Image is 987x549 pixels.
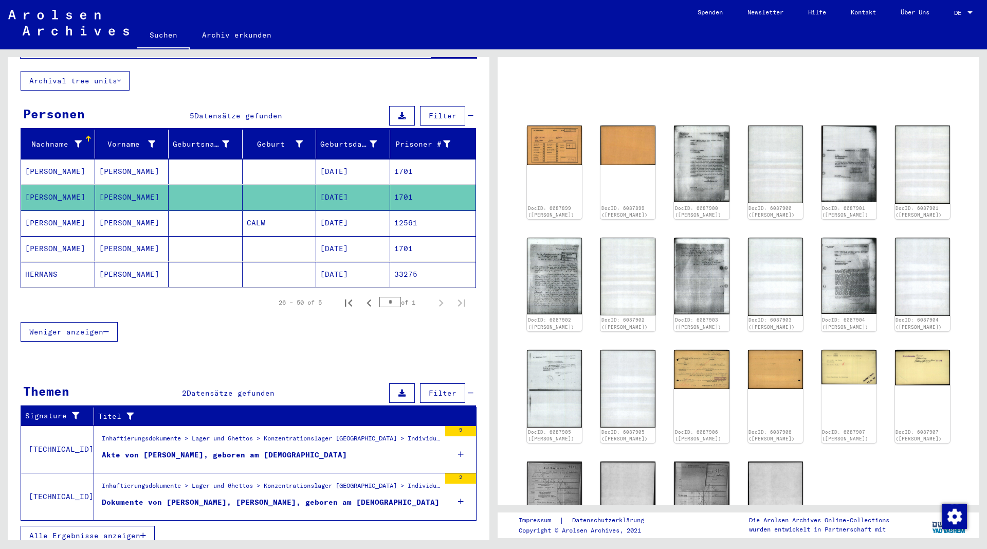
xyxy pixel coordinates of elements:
[675,317,721,330] a: DocID: 6087903 ([PERSON_NAME])
[25,139,82,150] div: Nachname
[390,185,476,210] mat-cell: 1701
[23,382,69,400] div: Themen
[895,429,942,442] a: DocID: 6087907 ([PERSON_NAME])
[99,136,169,152] div: Vorname
[527,238,582,314] img: 001.jpg
[25,411,86,421] div: Signature
[749,516,889,525] p: Die Arolsen Archives Online-Collections
[95,159,169,184] mat-cell: [PERSON_NAME]
[895,205,942,218] a: DocID: 6087901 ([PERSON_NAME])
[528,317,574,330] a: DocID: 6087902 ([PERSON_NAME])
[338,292,359,313] button: First page
[601,205,648,218] a: DocID: 6087899 ([PERSON_NAME])
[95,210,169,236] mat-cell: [PERSON_NAME]
[243,210,317,236] mat-cell: CALW
[21,71,130,91] button: Archival tree units
[25,408,96,424] div: Signature
[390,210,476,236] mat-cell: 12561
[379,297,431,307] div: of 1
[674,126,729,202] img: 001.jpg
[748,429,795,442] a: DocID: 6087906 ([PERSON_NAME])
[316,236,390,261] mat-cell: [DATE]
[749,525,889,534] p: wurden entwickelt in Partnerschaft mit
[895,350,950,385] img: 002.jpg
[528,429,574,442] a: DocID: 6087905 ([PERSON_NAME])
[190,111,194,120] span: 5
[601,317,648,330] a: DocID: 6087902 ([PERSON_NAME])
[600,126,655,165] img: 002.jpg
[821,350,876,384] img: 001.jpg
[21,322,118,342] button: Weniger anzeigen
[390,130,476,158] mat-header-cell: Prisoner #
[445,473,476,484] div: 2
[320,136,390,152] div: Geburtsdatum
[748,350,803,389] img: 002.jpg
[600,462,655,537] img: 002.jpg
[564,515,656,526] a: Datenschutzerklärung
[600,238,655,315] img: 002.jpg
[21,159,95,184] mat-cell: [PERSON_NAME]
[21,473,94,520] td: [TECHNICAL_ID]
[102,481,440,495] div: Inhaftierungsdokumente > Lager und Ghettos > Konzentrationslager [GEOGRAPHIC_DATA] > Individuelle...
[25,136,95,152] div: Nachname
[23,104,85,123] div: Personen
[445,426,476,436] div: 9
[95,262,169,287] mat-cell: [PERSON_NAME]
[748,238,803,315] img: 002.jpg
[316,210,390,236] mat-cell: [DATE]
[431,292,451,313] button: Next page
[102,497,440,508] div: Dokumente von [PERSON_NAME], [PERSON_NAME], geboren am [DEMOGRAPHIC_DATA]
[390,159,476,184] mat-cell: 1701
[527,126,582,165] img: 001.jpg
[21,262,95,287] mat-cell: HERMANS
[675,205,721,218] a: DocID: 6087900 ([PERSON_NAME])
[674,350,729,389] img: 001.jpg
[247,136,316,152] div: Geburt‏
[21,426,94,473] td: [TECHNICAL_ID]
[173,136,242,152] div: Geburtsname
[930,512,968,538] img: yv_logo.png
[95,236,169,261] mat-cell: [PERSON_NAME]
[182,388,187,398] span: 2
[527,462,582,537] img: 001.jpg
[95,130,169,158] mat-header-cell: Vorname
[420,383,465,403] button: Filter
[528,205,574,218] a: DocID: 6087899 ([PERSON_NAME])
[137,23,190,49] a: Suchen
[359,292,379,313] button: Previous page
[942,504,967,529] img: Zustimmung ändern
[942,504,966,528] div: Zustimmung ändern
[954,9,965,16] span: DE
[99,139,156,150] div: Vorname
[601,429,648,442] a: DocID: 6087905 ([PERSON_NAME])
[895,238,950,315] img: 002.jpg
[316,159,390,184] mat-cell: [DATE]
[98,408,466,424] div: Titel
[821,126,876,202] img: 001.jpg
[429,388,456,398] span: Filter
[519,515,559,526] a: Impressum
[29,531,140,540] span: Alle Ergebnisse anzeigen
[674,462,729,538] img: 001.jpg
[21,210,95,236] mat-cell: [PERSON_NAME]
[194,111,282,120] span: Datensätze gefunden
[674,238,729,314] img: 001.jpg
[187,388,275,398] span: Datensätze gefunden
[8,10,129,36] img: Arolsen_neg.svg
[822,429,868,442] a: DocID: 6087907 ([PERSON_NAME])
[169,130,243,158] mat-header-cell: Geburtsname
[451,292,472,313] button: Last page
[320,139,377,150] div: Geburtsdatum
[600,350,655,428] img: 002.jpg
[748,126,803,203] img: 002.jpg
[21,185,95,210] mat-cell: [PERSON_NAME]
[316,262,390,287] mat-cell: [DATE]
[98,411,456,422] div: Titel
[279,298,322,307] div: 26 – 50 of 5
[429,111,456,120] span: Filter
[895,317,942,330] a: DocID: 6087904 ([PERSON_NAME])
[519,526,656,535] p: Copyright © Arolsen Archives, 2021
[390,236,476,261] mat-cell: 1701
[243,130,317,158] mat-header-cell: Geburt‏
[895,126,950,204] img: 002.jpg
